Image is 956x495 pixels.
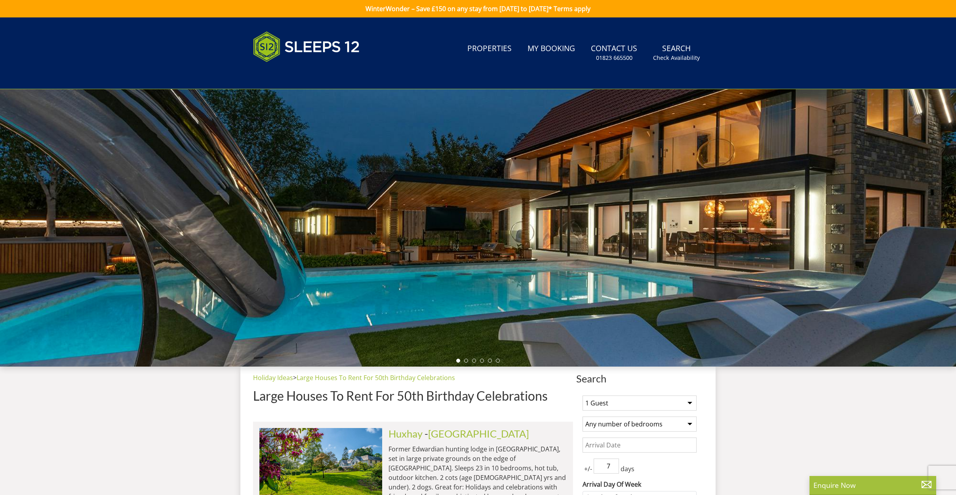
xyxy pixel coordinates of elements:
[650,40,703,66] a: SearchCheck Availability
[253,27,360,67] img: Sleeps 12
[619,464,636,474] span: days
[596,54,632,62] small: 01823 665500
[583,464,594,474] span: +/-
[293,373,297,382] span: >
[464,40,515,58] a: Properties
[653,54,700,62] small: Check Availability
[583,480,697,489] label: Arrival Day Of Week
[576,373,703,384] span: Search
[249,71,332,78] iframe: Customer reviews powered by Trustpilot
[524,40,578,58] a: My Booking
[388,428,423,440] a: Huxhay
[425,428,529,440] span: -
[588,40,640,66] a: Contact Us01823 665500
[253,373,293,382] a: Holiday Ideas
[813,480,932,490] p: Enquire Now
[428,428,529,440] a: [GEOGRAPHIC_DATA]
[297,373,455,382] a: Large Houses To Rent For 50th Birthday Celebrations
[253,389,573,403] h1: Large Houses To Rent For 50th Birthday Celebrations
[583,438,697,453] input: Arrival Date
